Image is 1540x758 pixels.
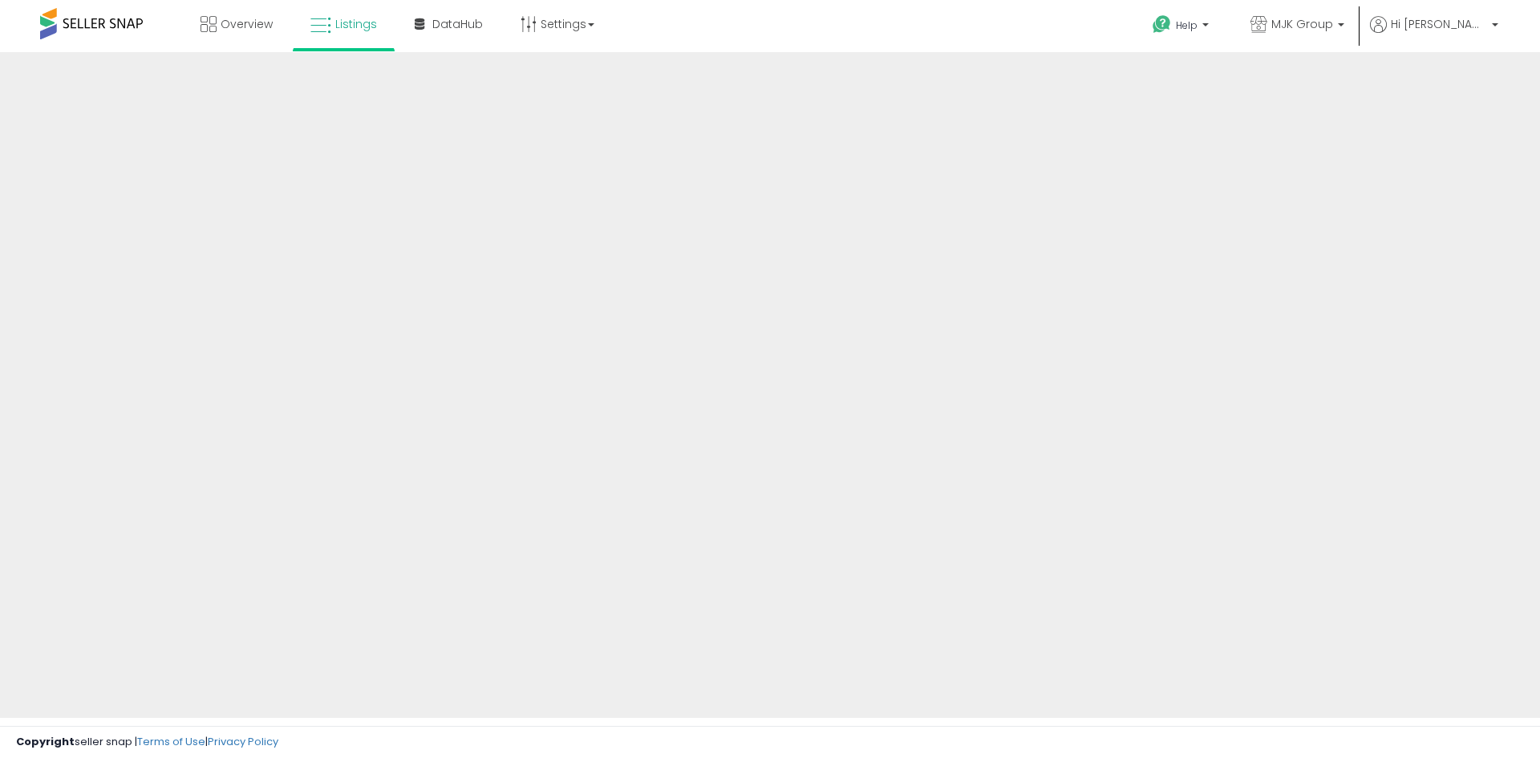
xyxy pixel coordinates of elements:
[1140,2,1225,52] a: Help
[335,16,377,32] span: Listings
[1370,16,1498,52] a: Hi [PERSON_NAME]
[432,16,483,32] span: DataHub
[221,16,273,32] span: Overview
[1152,14,1172,34] i: Get Help
[1391,16,1487,32] span: Hi [PERSON_NAME]
[1176,18,1198,32] span: Help
[1271,16,1333,32] span: MJK Group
